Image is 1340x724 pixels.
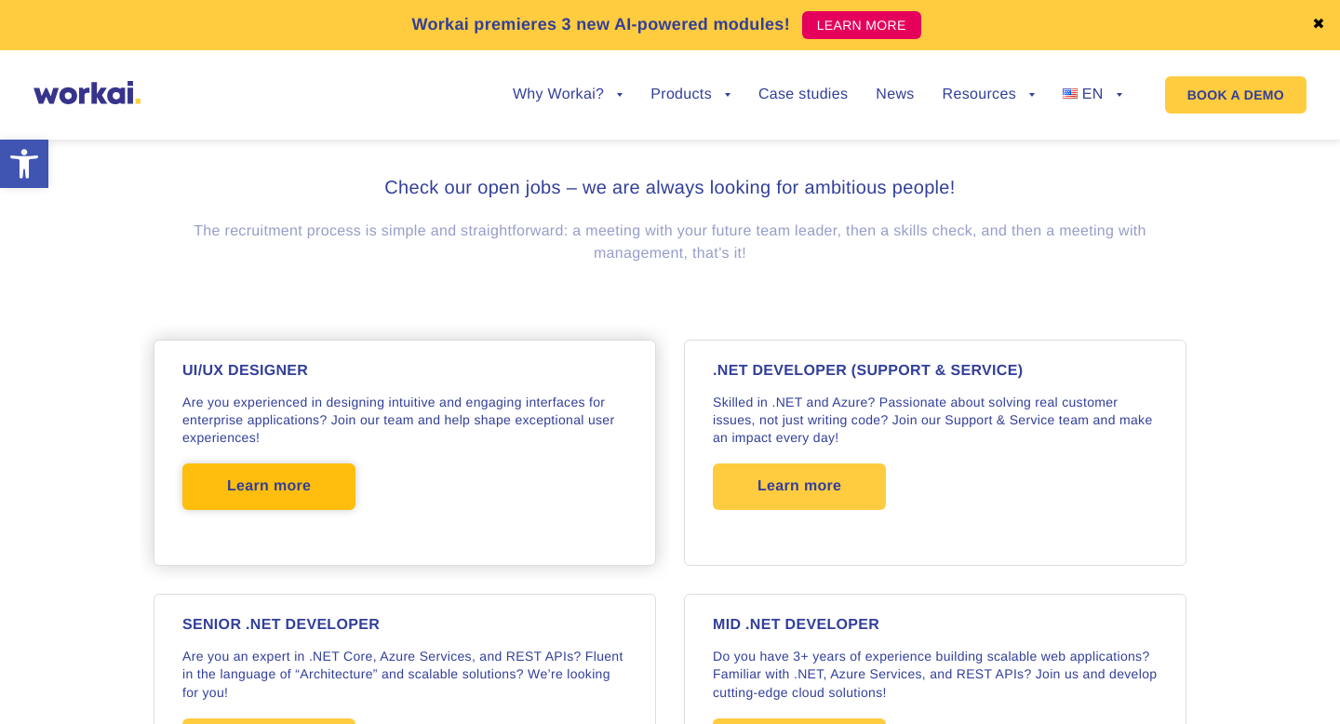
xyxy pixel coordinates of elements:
[758,87,848,102] a: Case studies
[411,12,790,37] p: Workai premieres 3 new AI-powered modules!
[1165,76,1306,114] a: BOOK A DEMO
[182,648,627,702] p: Are you an expert in .NET Core, Azure Services, and REST APIs? Fluent in the language of “Archite...
[321,174,1019,202] h3: Check our open jobs – we are always looking for ambitious people!
[182,618,627,633] h4: SENIOR .NET DEVELOPER
[757,463,841,510] span: Learn more
[943,87,1035,102] a: Resources
[182,364,627,379] h4: UI/UX DESIGNER
[513,87,623,102] a: Why Workai?
[650,87,730,102] a: Products
[140,326,670,580] a: UI/UX DESIGNER Are you experienced in designing intuitive and engaging interfaces for enterprise ...
[227,463,311,510] span: Learn more
[1312,18,1325,33] a: ✖
[713,394,1158,448] p: Skilled in .NET and Azure? Passionate about solving real customer issues, not just writing code? ...
[713,364,1158,379] h4: .NET DEVELOPER (Support & Service)
[713,618,1158,633] h4: MID .NET DEVELOPER
[713,648,1158,702] p: Do you have 3+ years of experience building scalable web applications? Familiar with .NET, Azure ...
[670,326,1200,580] a: .NET DEVELOPER (Support & Service) Skilled in .NET and Azure? Passionate about solving real custo...
[182,394,627,448] p: Are you experienced in designing intuitive and engaging interfaces for enterprise applications? J...
[1082,87,1104,102] span: EN
[876,87,914,102] a: News
[194,223,1146,261] span: The recruitment process is simple and straightforward: a meeting with your future team leader, th...
[802,11,921,39] a: LEARN MORE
